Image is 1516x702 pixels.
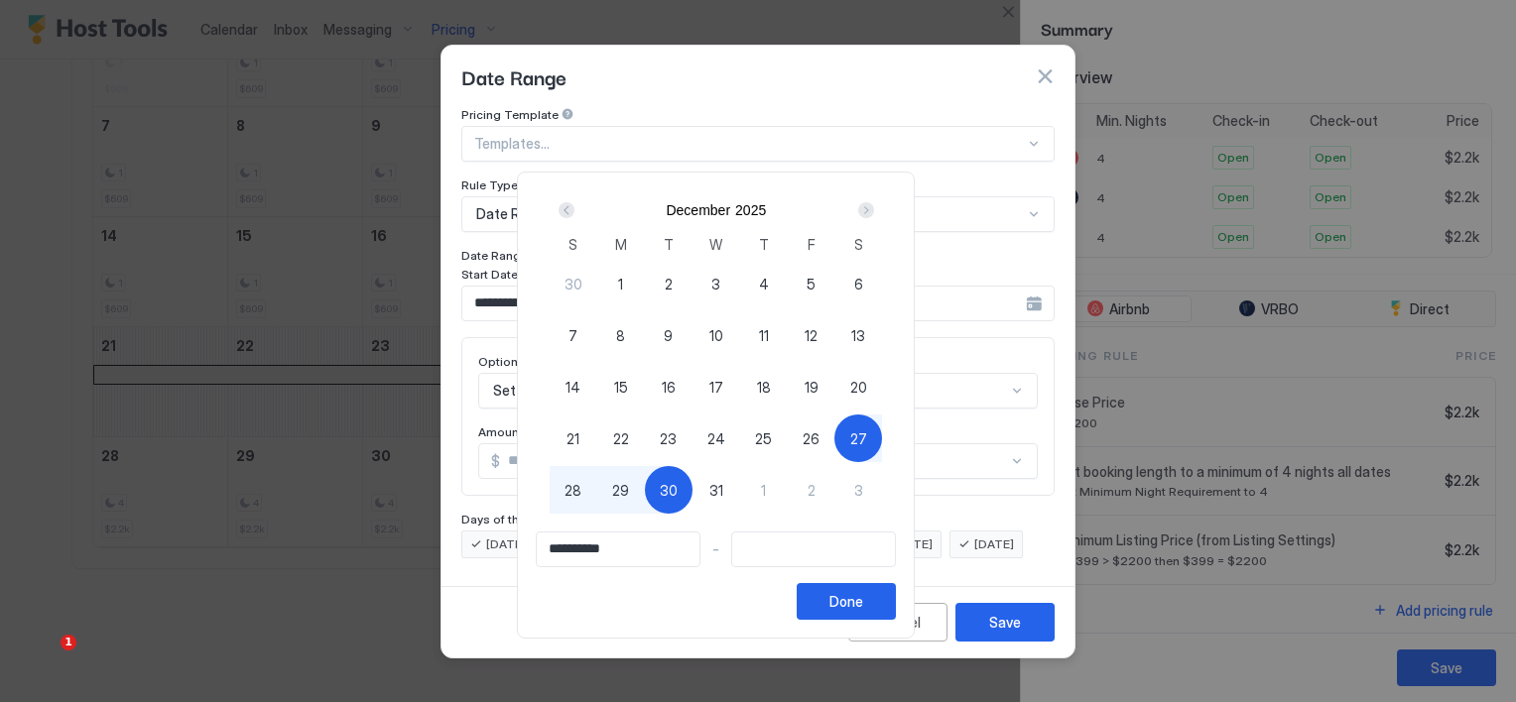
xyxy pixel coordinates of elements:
[550,311,597,359] button: 7
[550,260,597,307] button: 30
[614,377,628,398] span: 15
[567,428,579,449] span: 21
[854,274,863,294] span: 6
[693,311,740,359] button: 10
[759,234,769,255] span: T
[565,480,581,501] span: 28
[788,363,835,410] button: 19
[613,428,629,449] span: 22
[834,311,882,359] button: 13
[709,480,723,501] span: 31
[20,635,67,682] iframe: Intercom live chat
[851,198,878,222] button: Next
[808,234,816,255] span: F
[550,414,597,462] button: 21
[712,540,719,558] span: -
[597,414,645,462] button: 22
[740,466,788,514] button: 1
[693,466,740,514] button: 31
[740,311,788,359] button: 11
[834,363,882,410] button: 20
[612,480,629,501] span: 29
[597,260,645,307] button: 1
[615,234,627,255] span: M
[550,363,597,410] button: 14
[788,260,835,307] button: 5
[693,363,740,410] button: 17
[555,198,581,222] button: Prev
[597,363,645,410] button: 15
[759,325,769,346] span: 11
[618,274,623,294] span: 1
[664,234,674,255] span: T
[666,202,730,218] button: December
[61,635,76,650] span: 1
[732,532,895,566] input: Input Field
[755,428,772,449] span: 25
[854,234,863,255] span: S
[645,260,693,307] button: 2
[759,274,769,294] span: 4
[757,377,771,398] span: 18
[693,414,740,462] button: 24
[550,466,597,514] button: 28
[568,234,577,255] span: S
[829,591,863,612] div: Done
[805,325,818,346] span: 12
[565,274,582,294] span: 30
[645,466,693,514] button: 30
[645,414,693,462] button: 23
[834,260,882,307] button: 6
[788,466,835,514] button: 2
[850,377,867,398] span: 20
[851,325,865,346] span: 13
[664,325,673,346] span: 9
[834,414,882,462] button: 27
[797,583,896,620] button: Done
[807,274,816,294] span: 5
[693,260,740,307] button: 3
[707,428,725,449] span: 24
[740,363,788,410] button: 18
[740,414,788,462] button: 25
[735,202,766,218] button: 2025
[660,480,678,501] span: 30
[805,377,819,398] span: 19
[761,480,766,501] span: 1
[616,325,625,346] span: 8
[568,325,577,346] span: 7
[597,466,645,514] button: 29
[566,377,580,398] span: 14
[709,325,723,346] span: 10
[662,377,676,398] span: 16
[788,311,835,359] button: 12
[740,260,788,307] button: 4
[709,234,722,255] span: W
[660,428,677,449] span: 23
[834,466,882,514] button: 3
[788,414,835,462] button: 26
[808,480,816,501] span: 2
[537,532,699,566] input: Input Field
[803,428,820,449] span: 26
[854,480,863,501] span: 3
[597,311,645,359] button: 8
[711,274,720,294] span: 3
[645,363,693,410] button: 16
[850,428,867,449] span: 27
[665,274,673,294] span: 2
[709,377,723,398] span: 17
[645,311,693,359] button: 9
